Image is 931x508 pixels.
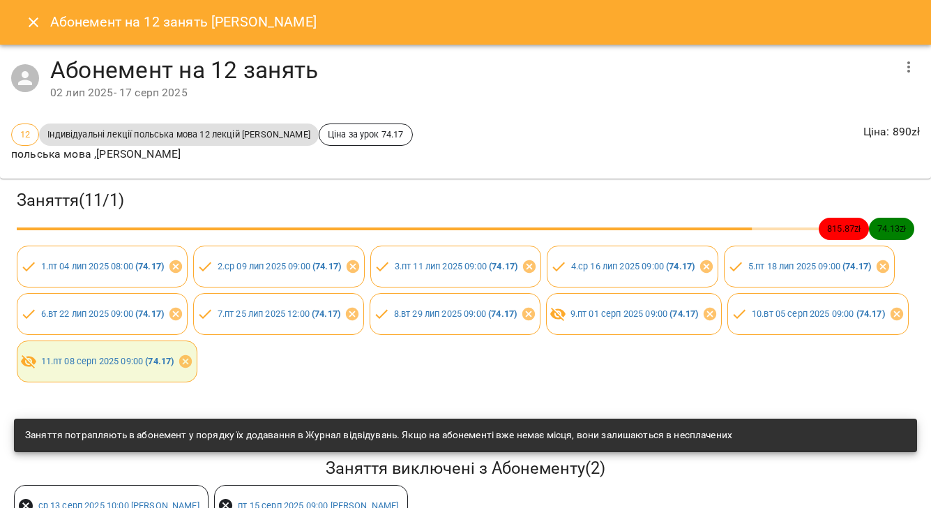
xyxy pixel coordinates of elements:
[571,261,695,271] a: 4.ср 16 лип 2025 09:00 (74.17)
[489,261,517,271] b: ( 74.17 )
[724,246,895,287] div: 5.пт 18 лип 2025 09:00 (74.17)
[370,293,540,335] div: 8.вт 29 лип 2025 09:00 (74.17)
[41,356,174,366] a: 11.пт 08 серп 2025 09:00 (74.17)
[547,246,718,287] div: 4.ср 16 лип 2025 09:00 (74.17)
[17,341,197,382] div: 11.пт 08 серп 2025 09:00 (74.17)
[842,261,871,271] b: ( 74.17 )
[12,128,38,141] span: 12
[546,293,722,335] div: 9.пт 01 серп 2025 09:00 (74.17)
[666,261,695,271] b: ( 74.17 )
[669,308,698,319] b: ( 74.17 )
[748,261,871,271] a: 5.пт 18 лип 2025 09:00 (74.17)
[319,128,412,141] span: Ціна за урок 74.17
[41,261,164,271] a: 1.пт 04 лип 2025 08:00 (74.17)
[395,261,517,271] a: 3.пт 11 лип 2025 09:00 (74.17)
[752,308,885,319] a: 10.вт 05 серп 2025 09:00 (74.17)
[218,308,340,319] a: 7.пт 25 лип 2025 12:00 (74.17)
[856,308,885,319] b: ( 74.17 )
[312,261,341,271] b: ( 74.17 )
[863,124,920,140] p: Ціна : 890 zł
[50,84,892,101] div: 02 лип 2025 - 17 серп 2025
[39,128,319,141] span: Індивідуальні лекції польська мова 12 лекцій [PERSON_NAME]
[50,56,892,84] h4: Абонемент на 12 занять
[17,246,188,287] div: 1.пт 04 лип 2025 08:00 (74.17)
[41,308,164,319] a: 6.вт 22 лип 2025 09:00 (74.17)
[50,11,317,33] h6: Абонемент на 12 занять [PERSON_NAME]
[193,293,364,335] div: 7.пт 25 лип 2025 12:00 (74.17)
[145,356,174,366] b: ( 74.17 )
[488,308,517,319] b: ( 74.17 )
[17,6,50,39] button: Close
[394,308,517,319] a: 8.вт 29 лип 2025 09:00 (74.17)
[135,308,164,319] b: ( 74.17 )
[193,246,365,287] div: 2.ср 09 лип 2025 09:00 (74.17)
[869,222,914,235] span: 74.13 zł
[25,423,732,448] div: Заняття потрапляють в абонемент у порядку їх додавання в Журнал відвідувань. Якщо на абонементі в...
[370,246,541,287] div: 3.пт 11 лип 2025 09:00 (74.17)
[135,261,164,271] b: ( 74.17 )
[570,308,699,319] a: 9.пт 01 серп 2025 09:00 (74.17)
[17,293,188,335] div: 6.вт 22 лип 2025 09:00 (74.17)
[17,190,914,211] h3: Заняття ( 11 / 1 )
[727,293,908,335] div: 10.вт 05 серп 2025 09:00 (74.17)
[11,146,413,163] p: польська мова ,[PERSON_NAME]
[312,308,340,319] b: ( 74.17 )
[218,261,341,271] a: 2.ср 09 лип 2025 09:00 (74.17)
[819,222,869,235] span: 815.87 zł
[14,458,917,479] h5: Заняття виключені з Абонементу ( 2 )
